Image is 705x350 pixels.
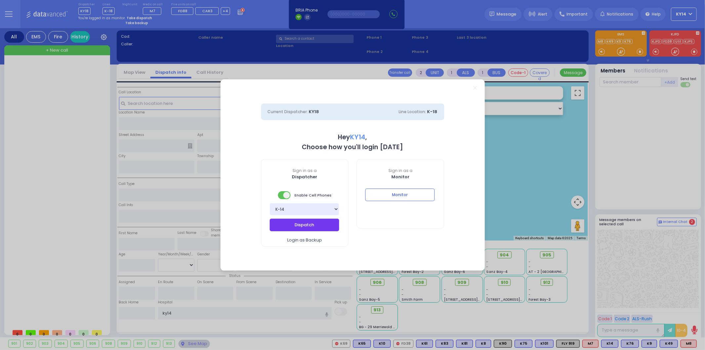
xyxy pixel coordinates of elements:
span: Sign in as a [261,168,348,174]
button: Monitor [365,189,435,201]
span: KY14 [350,133,366,142]
span: KY18 [309,109,319,115]
b: Dispatcher [292,174,317,180]
a: Close [473,86,477,90]
span: Login as Backup [287,237,322,243]
span: Enable Cell Phones [278,191,332,200]
span: Current Dispatcher: [268,109,308,114]
b: Monitor [391,174,410,180]
button: Dispatch [270,219,339,231]
b: Hey , [338,133,367,142]
span: Line Location: [399,109,426,114]
b: Choose how you'll login [DATE] [302,143,403,152]
span: K-18 [427,109,438,115]
span: Sign in as a [357,168,444,174]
